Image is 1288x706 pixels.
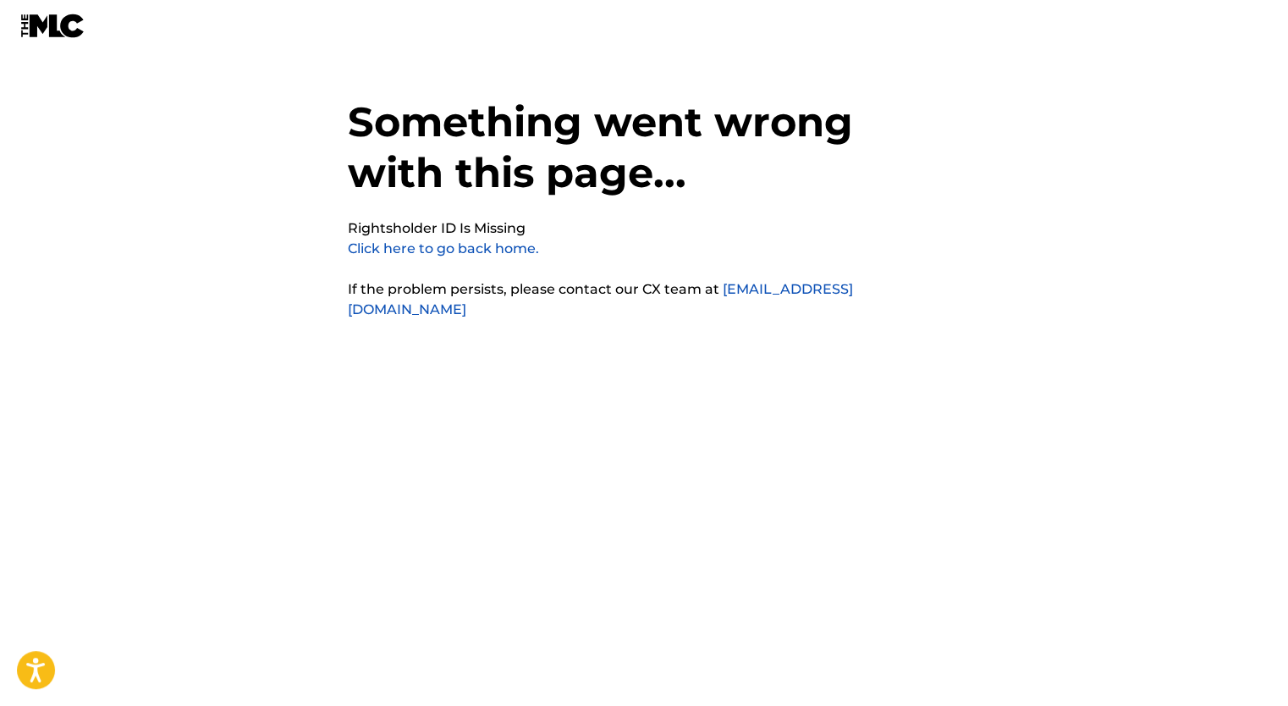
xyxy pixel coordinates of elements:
[348,279,940,320] p: If the problem persists, please contact our CX team at
[20,14,85,38] img: MLC Logo
[348,218,526,239] pre: Rightsholder ID Is Missing
[348,240,539,256] a: Click here to go back home.
[348,97,940,218] h1: Something went wrong with this page...
[1203,625,1288,706] iframe: Chat Widget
